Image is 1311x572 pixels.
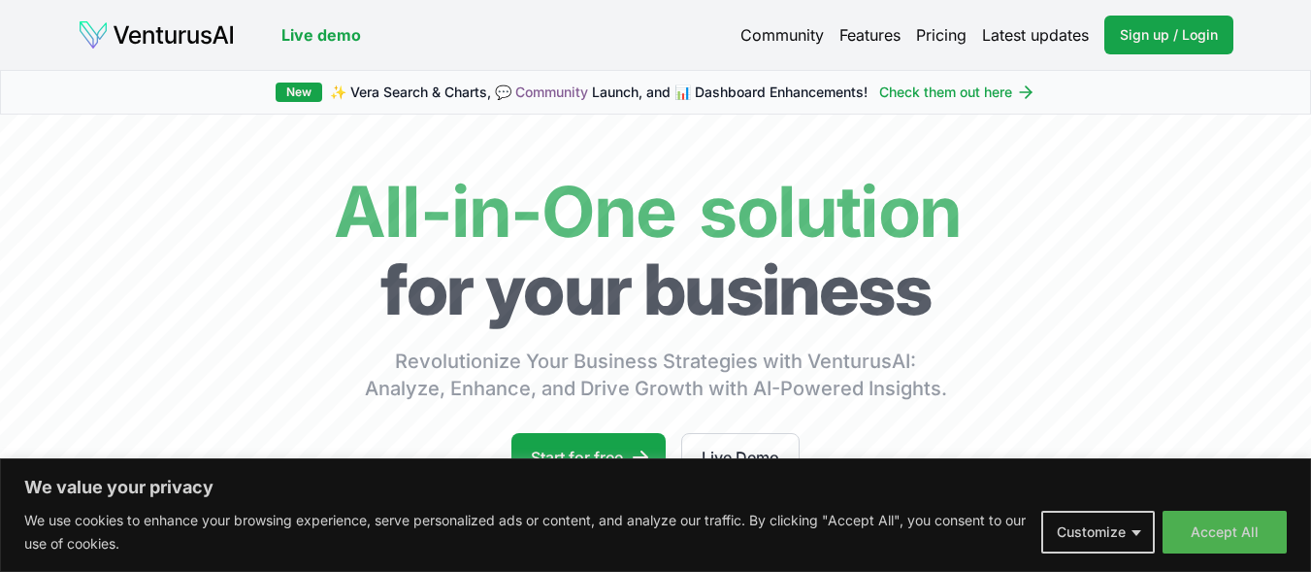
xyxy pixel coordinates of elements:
a: Check them out here [879,83,1035,102]
a: Features [839,23,901,47]
a: Pricing [916,23,967,47]
p: We value your privacy [24,476,1287,499]
div: New [276,83,322,102]
span: Sign up / Login [1120,25,1218,45]
a: Community [515,84,588,100]
a: Live demo [281,23,361,47]
p: We use cookies to enhance your browsing experience, serve personalized ads or content, and analyz... [24,509,1027,555]
a: Latest updates [982,23,1089,47]
a: Community [740,23,824,47]
a: Start for free [511,433,666,482]
img: logo [78,19,235,50]
a: Sign up / Login [1104,16,1233,54]
span: ✨ Vera Search & Charts, 💬 Launch, and 📊 Dashboard Enhancements! [330,83,868,102]
button: Accept All [1163,511,1287,554]
a: Live Demo [681,433,800,482]
button: Customize [1041,511,1155,554]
